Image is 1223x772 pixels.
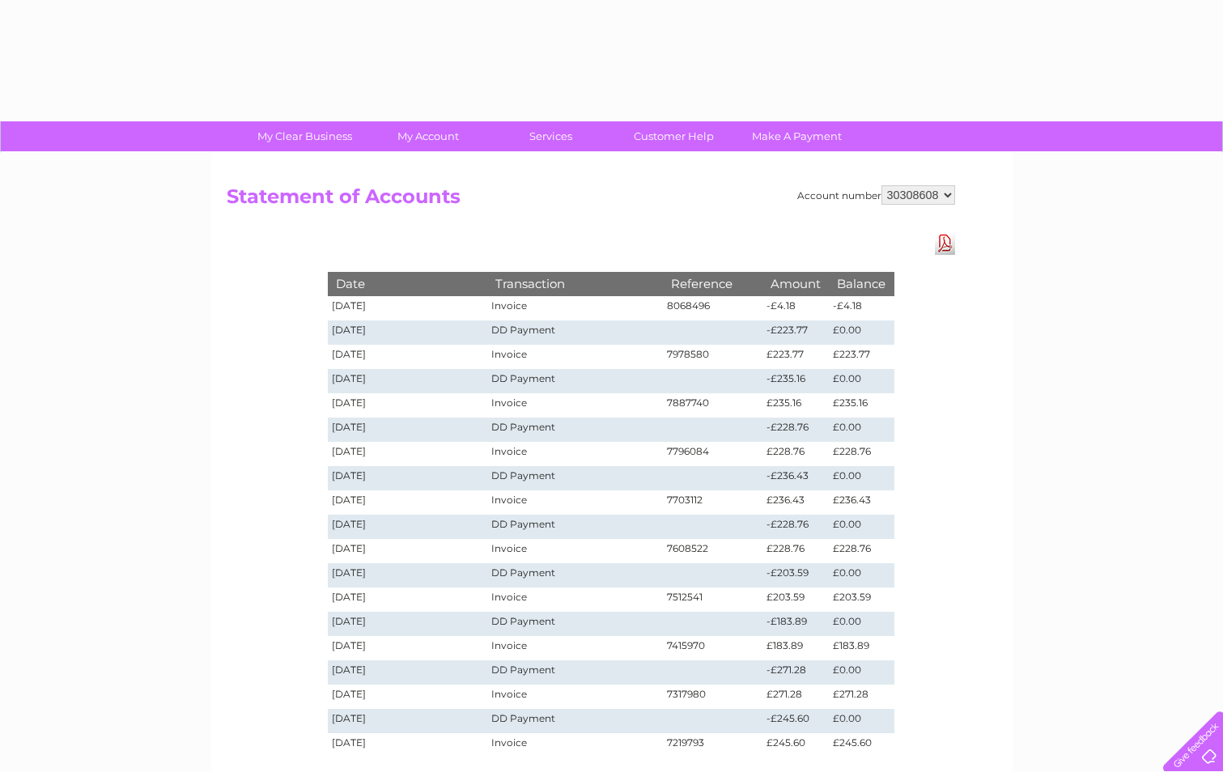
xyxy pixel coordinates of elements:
[328,466,488,490] td: [DATE]
[829,296,894,320] td: -£4.18
[487,612,662,636] td: DD Payment
[829,345,894,369] td: £223.77
[762,466,829,490] td: -£236.43
[663,442,763,466] td: 7796084
[663,636,763,660] td: 7415970
[484,121,618,151] a: Services
[762,296,829,320] td: -£4.18
[487,418,662,442] td: DD Payment
[829,369,894,393] td: £0.00
[328,418,488,442] td: [DATE]
[829,612,894,636] td: £0.00
[829,636,894,660] td: £183.89
[762,272,829,295] th: Amount
[328,660,488,685] td: [DATE]
[762,733,829,757] td: £245.60
[487,272,662,295] th: Transaction
[328,272,488,295] th: Date
[328,490,488,515] td: [DATE]
[829,563,894,587] td: £0.00
[663,345,763,369] td: 7978580
[762,539,829,563] td: £228.76
[328,320,488,345] td: [DATE]
[607,121,741,151] a: Customer Help
[663,272,763,295] th: Reference
[829,490,894,515] td: £236.43
[328,612,488,636] td: [DATE]
[328,709,488,733] td: [DATE]
[487,539,662,563] td: Invoice
[487,466,662,490] td: DD Payment
[829,515,894,539] td: £0.00
[328,733,488,757] td: [DATE]
[487,442,662,466] td: Invoice
[797,185,955,205] div: Account number
[328,393,488,418] td: [DATE]
[829,685,894,709] td: £271.28
[762,393,829,418] td: £235.16
[487,660,662,685] td: DD Payment
[762,490,829,515] td: £236.43
[663,393,763,418] td: 7887740
[328,539,488,563] td: [DATE]
[487,393,662,418] td: Invoice
[361,121,495,151] a: My Account
[487,733,662,757] td: Invoice
[328,345,488,369] td: [DATE]
[328,563,488,587] td: [DATE]
[663,490,763,515] td: 7703112
[762,563,829,587] td: -£203.59
[227,185,955,216] h2: Statement of Accounts
[487,685,662,709] td: Invoice
[762,442,829,466] td: £228.76
[829,587,894,612] td: £203.59
[328,296,488,320] td: [DATE]
[829,320,894,345] td: £0.00
[829,733,894,757] td: £245.60
[829,393,894,418] td: £235.16
[487,345,662,369] td: Invoice
[829,418,894,442] td: £0.00
[328,369,488,393] td: [DATE]
[762,320,829,345] td: -£223.77
[328,587,488,612] td: [DATE]
[487,587,662,612] td: Invoice
[487,636,662,660] td: Invoice
[328,636,488,660] td: [DATE]
[762,709,829,733] td: -£245.60
[487,515,662,539] td: DD Payment
[328,442,488,466] td: [DATE]
[487,369,662,393] td: DD Payment
[663,539,763,563] td: 7608522
[487,296,662,320] td: Invoice
[487,490,662,515] td: Invoice
[730,121,864,151] a: Make A Payment
[829,539,894,563] td: £228.76
[762,685,829,709] td: £271.28
[328,685,488,709] td: [DATE]
[762,612,829,636] td: -£183.89
[663,733,763,757] td: 7219793
[762,345,829,369] td: £223.77
[762,660,829,685] td: -£271.28
[762,636,829,660] td: £183.89
[238,121,372,151] a: My Clear Business
[663,685,763,709] td: 7317980
[762,418,829,442] td: -£228.76
[762,369,829,393] td: -£235.16
[762,515,829,539] td: -£228.76
[487,563,662,587] td: DD Payment
[328,515,488,539] td: [DATE]
[663,296,763,320] td: 8068496
[762,587,829,612] td: £203.59
[487,709,662,733] td: DD Payment
[829,660,894,685] td: £0.00
[829,466,894,490] td: £0.00
[829,709,894,733] td: £0.00
[829,442,894,466] td: £228.76
[935,231,955,255] a: Download Pdf
[663,587,763,612] td: 7512541
[829,272,894,295] th: Balance
[487,320,662,345] td: DD Payment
